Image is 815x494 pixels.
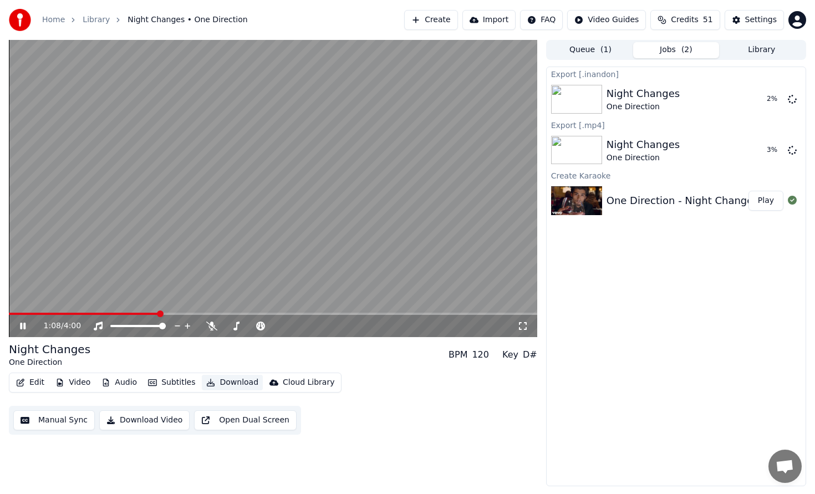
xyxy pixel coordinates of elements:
[472,348,489,361] div: 120
[768,450,802,483] div: Open chat
[83,14,110,26] a: Library
[748,191,783,211] button: Play
[633,42,719,58] button: Jobs
[719,42,804,58] button: Library
[520,10,563,30] button: FAQ
[547,118,806,131] div: Export [.mp4]
[725,10,784,30] button: Settings
[144,375,200,390] button: Subtitles
[600,44,612,55] span: ( 1 )
[202,375,263,390] button: Download
[97,375,141,390] button: Audio
[283,377,334,388] div: Cloud Library
[607,86,680,101] div: Night Changes
[567,10,646,30] button: Video Guides
[607,137,680,152] div: Night Changes
[650,10,720,30] button: Credits51
[44,320,70,332] div: /
[13,410,95,430] button: Manual Sync
[9,9,31,31] img: youka
[9,357,90,368] div: One Direction
[449,348,467,361] div: BPM
[42,14,65,26] a: Home
[99,410,190,430] button: Download Video
[703,14,713,26] span: 51
[681,44,692,55] span: ( 2 )
[194,410,297,430] button: Open Dual Screen
[404,10,458,30] button: Create
[502,348,518,361] div: Key
[547,169,806,182] div: Create Karaoke
[64,320,81,332] span: 4:00
[767,146,783,155] div: 3 %
[44,320,61,332] span: 1:08
[607,152,680,164] div: One Direction
[607,193,758,208] div: One Direction - Night Changes
[671,14,698,26] span: Credits
[607,101,680,113] div: One Direction
[462,10,516,30] button: Import
[42,14,248,26] nav: breadcrumb
[767,95,783,104] div: 2 %
[523,348,537,361] div: D#
[51,375,95,390] button: Video
[745,14,777,26] div: Settings
[547,67,806,80] div: Export [.inandon]
[9,342,90,357] div: Night Changes
[548,42,633,58] button: Queue
[12,375,49,390] button: Edit
[128,14,247,26] span: Night Changes • One Direction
